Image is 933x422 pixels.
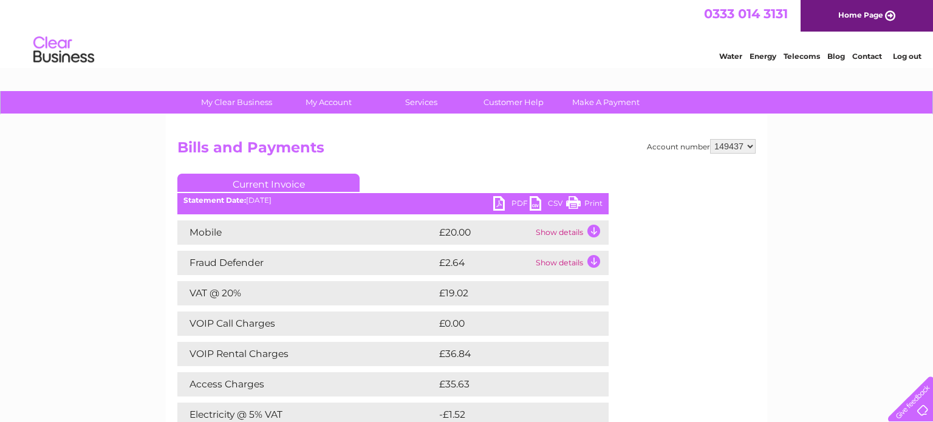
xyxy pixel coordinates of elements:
a: Telecoms [784,52,820,61]
a: Current Invoice [177,174,360,192]
a: Services [371,91,471,114]
a: My Account [279,91,379,114]
a: Blog [827,52,845,61]
a: Water [719,52,742,61]
td: Fraud Defender [177,251,436,275]
td: VOIP Call Charges [177,311,436,336]
a: Energy [750,52,776,61]
td: £36.84 [436,342,585,366]
b: Statement Date: [183,196,246,205]
a: Log out [893,52,921,61]
div: [DATE] [177,196,609,205]
a: Contact [852,52,882,61]
td: Access Charges [177,372,436,396]
div: Account number [647,139,756,154]
a: PDF [493,196,530,214]
a: 0333 014 3131 [704,6,788,21]
td: £2.64 [436,251,533,275]
td: £0.00 [436,311,581,336]
td: £19.02 [436,281,583,305]
td: Show details [533,251,609,275]
a: Print [566,196,603,214]
td: VAT @ 20% [177,281,436,305]
td: VOIP Rental Charges [177,342,436,366]
td: Mobile [177,220,436,245]
td: Show details [533,220,609,245]
a: My Clear Business [186,91,287,114]
div: Clear Business is a trading name of Verastar Limited (registered in [GEOGRAPHIC_DATA] No. 3667643... [180,7,754,59]
a: CSV [530,196,566,214]
a: Customer Help [463,91,564,114]
img: logo.png [33,32,95,69]
a: Make A Payment [556,91,656,114]
td: £35.63 [436,372,584,396]
td: £20.00 [436,220,533,245]
h2: Bills and Payments [177,139,756,162]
